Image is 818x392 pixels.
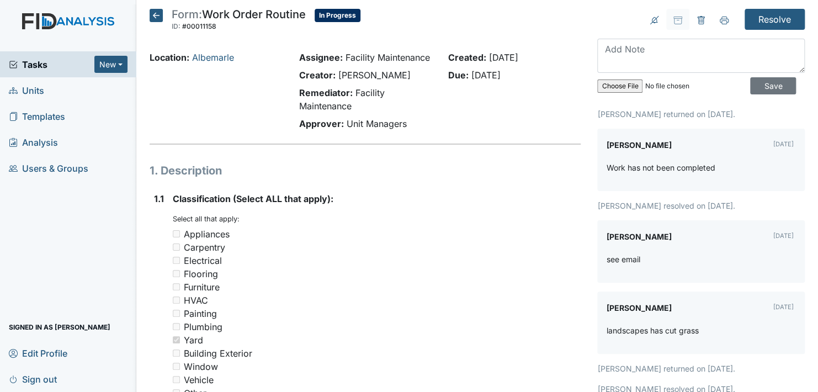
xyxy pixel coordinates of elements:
h1: 1. Description [150,162,581,179]
strong: Creator: [299,70,335,81]
div: Flooring [184,267,218,280]
input: Appliances [173,230,180,237]
p: Work has not been completed [606,162,715,173]
span: Form: [172,8,202,21]
input: Furniture [173,283,180,290]
label: [PERSON_NAME] [606,229,671,245]
div: Furniture [184,280,220,294]
input: Electrical [173,257,180,264]
label: [PERSON_NAME] [606,137,671,153]
span: Templates [9,108,65,125]
label: [PERSON_NAME] [606,300,671,316]
span: Users & Groups [9,160,88,177]
div: Appliances [184,227,230,241]
p: [PERSON_NAME] returned on [DATE]. [597,363,805,374]
input: Yard [173,336,180,343]
strong: Location: [150,52,189,63]
span: Unit Managers [346,118,406,129]
input: Resolve [745,9,805,30]
strong: Approver: [299,118,343,129]
span: [DATE] [489,52,518,63]
span: Classification (Select ALL that apply): [173,193,333,204]
a: Albemarle [192,52,234,63]
p: [PERSON_NAME] resolved on [DATE]. [597,200,805,211]
div: Vehicle [184,373,214,386]
span: In Progress [315,9,360,22]
small: [DATE] [773,140,794,148]
div: Electrical [184,254,222,267]
div: Painting [184,307,217,320]
div: HVAC [184,294,208,307]
strong: Due: [448,70,469,81]
input: Building Exterior [173,349,180,357]
a: Tasks [9,58,94,71]
p: landscapes has cut grass [606,325,698,336]
input: Save [750,77,796,94]
strong: Remediator: [299,87,352,98]
div: Carpentry [184,241,225,254]
span: Edit Profile [9,345,67,362]
div: Work Order Routine [172,9,306,33]
span: Signed in as [PERSON_NAME] [9,319,110,336]
input: Painting [173,310,180,317]
div: Plumbing [184,320,222,333]
div: Yard [184,333,203,347]
span: Facility Maintenance [345,52,429,63]
strong: Created: [448,52,486,63]
input: Window [173,363,180,370]
button: New [94,56,128,73]
p: see email [606,253,640,265]
span: [DATE] [471,70,501,81]
span: ID: [172,22,180,30]
span: Sign out [9,370,57,388]
input: Plumbing [173,323,180,330]
input: Carpentry [173,243,180,251]
span: #00011158 [182,22,216,30]
div: Building Exterior [184,347,252,360]
div: Window [184,360,218,373]
small: Select all that apply: [173,215,240,223]
span: [PERSON_NAME] [338,70,410,81]
small: [DATE] [773,232,794,240]
input: Flooring [173,270,180,277]
p: [PERSON_NAME] returned on [DATE]. [597,108,805,120]
input: Vehicle [173,376,180,383]
span: Units [9,82,44,99]
input: HVAC [173,296,180,304]
strong: Assignee: [299,52,342,63]
small: [DATE] [773,303,794,311]
span: Analysis [9,134,58,151]
label: 1.1 [154,192,164,205]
